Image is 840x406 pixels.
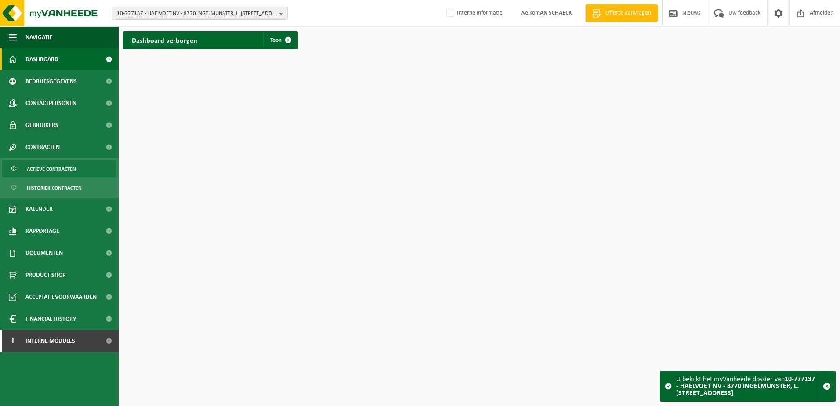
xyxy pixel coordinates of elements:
[25,308,76,330] span: Financial History
[2,179,116,196] a: Historiek contracten
[25,198,53,220] span: Kalender
[27,161,76,178] span: Actieve contracten
[25,220,59,242] span: Rapportage
[9,330,17,352] span: I
[25,264,65,286] span: Product Shop
[676,376,815,397] strong: 10-777137 - HAELVOET NV - 8770 INGELMUNSTER, L. [STREET_ADDRESS]
[117,7,276,20] span: 10-777137 - HAELVOET NV - 8770 INGELMUNSTER, L. [STREET_ADDRESS]
[263,31,297,49] a: Toon
[540,10,572,16] strong: AN SCHAECK
[270,37,282,43] span: Toon
[603,9,653,18] span: Offerte aanvragen
[123,31,206,48] h2: Dashboard verborgen
[25,26,53,48] span: Navigatie
[112,7,288,20] button: 10-777137 - HAELVOET NV - 8770 INGELMUNSTER, L. [STREET_ADDRESS]
[25,330,75,352] span: Interne modules
[25,114,58,136] span: Gebruikers
[25,48,58,70] span: Dashboard
[25,136,60,158] span: Contracten
[445,7,503,20] label: Interne informatie
[25,70,77,92] span: Bedrijfsgegevens
[2,160,116,177] a: Actieve contracten
[585,4,658,22] a: Offerte aanvragen
[25,92,76,114] span: Contactpersonen
[676,371,818,401] div: U bekijkt het myVanheede dossier van
[27,180,82,196] span: Historiek contracten
[25,242,63,264] span: Documenten
[25,286,97,308] span: Acceptatievoorwaarden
